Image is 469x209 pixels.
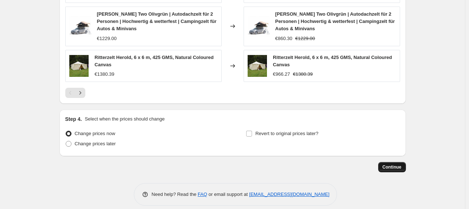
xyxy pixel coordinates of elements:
span: Revert to original prices later? [255,131,318,136]
strike: €1229.00 [295,35,315,42]
div: €1380.39 [94,71,114,78]
button: Continue [378,162,406,172]
span: Ritterzelt Herold, 6 x 6 m, 425 GMS, Natural Coloured Canvas [94,55,214,67]
div: €966.27 [273,71,290,78]
span: Need help? Read the [152,192,198,197]
img: 71rar_ZDU5L_80x.jpg [248,15,270,37]
span: Change prices later [75,141,116,146]
strike: €1380.39 [293,71,313,78]
span: Continue [383,164,402,170]
span: [PERSON_NAME] Two Olivgrün | Autodachzelt für 2 Personen | Hochwertig & wetterfest | Campingzelt ... [97,11,217,31]
img: 71rar_ZDU5L_80x.jpg [69,15,91,37]
h2: Step 4. [65,115,82,123]
img: 51hDrdL9asL_80x.jpg [248,55,267,77]
span: or email support at [207,192,249,197]
span: Change prices now [75,131,115,136]
button: Next [75,88,85,98]
div: €860.30 [275,35,292,42]
img: 51hDrdL9asL_80x.jpg [69,55,89,77]
span: [PERSON_NAME] Two Olivgrün | Autodachzelt für 2 Personen | Hochwertig & wetterfest | Campingzelt ... [275,11,395,31]
span: Ritterzelt Herold, 6 x 6 m, 425 GMS, Natural Coloured Canvas [273,55,392,67]
div: €1229.00 [97,35,117,42]
a: [EMAIL_ADDRESS][DOMAIN_NAME] [249,192,329,197]
a: FAQ [198,192,207,197]
nav: Pagination [65,88,85,98]
p: Select when the prices should change [85,115,164,123]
